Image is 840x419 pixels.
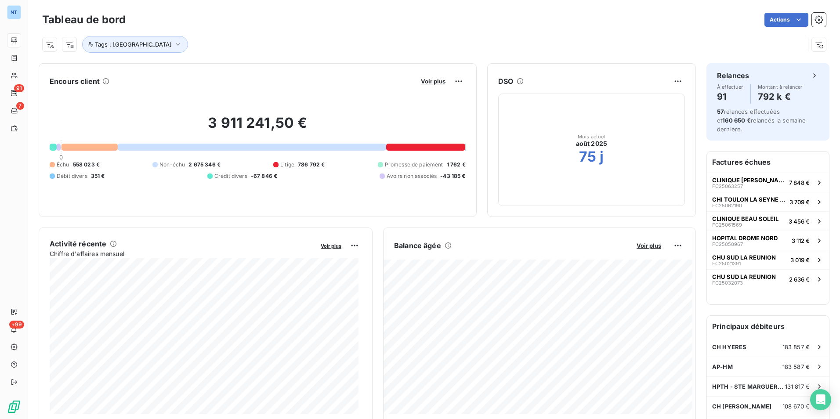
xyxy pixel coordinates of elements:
span: Tags : [GEOGRAPHIC_DATA] [95,41,172,48]
button: Voir plus [318,242,344,249]
span: FC25050967 [712,242,743,247]
span: FC25062190 [712,203,742,208]
span: Crédit divers [214,172,247,180]
span: 183 587 € [782,363,810,370]
span: 91 [14,84,24,92]
span: Montant à relancer [758,84,803,90]
button: CHU SUD LA REUNIONFC250213913 019 € [707,250,829,269]
span: Non-échu [159,161,185,169]
button: CLINIQUE BEAU SOLEILFC250615693 456 € [707,211,829,231]
span: Litige [280,161,294,169]
h6: Factures échues [707,152,829,173]
img: Logo LeanPay [7,400,21,414]
button: Actions [764,13,808,27]
span: Voir plus [421,78,445,85]
span: HPTH - STE MARGUERITE (83) - NE PLU [712,383,785,390]
button: Tags : [GEOGRAPHIC_DATA] [82,36,188,53]
span: 3 019 € [790,256,810,264]
span: 1 762 € [447,161,466,169]
span: 108 670 € [782,403,810,410]
span: Chiffre d'affaires mensuel [50,249,315,258]
span: 2 636 € [789,276,810,283]
a: 91 [7,86,21,100]
h2: 75 [579,148,596,166]
h2: j [600,148,604,166]
div: NT [7,5,21,19]
span: AP-HM [712,363,733,370]
span: 131 817 € [785,383,810,390]
span: FC25032073 [712,280,743,285]
span: 3 456 € [789,218,810,225]
span: 558 023 € [73,161,100,169]
span: Mois actuel [578,134,605,139]
h6: DSO [498,76,513,87]
span: Débit divers [57,172,87,180]
span: 160 650 € [722,117,750,124]
span: 786 792 € [298,161,325,169]
span: À effectuer [717,84,743,90]
button: CHI TOULON LA SEYNE SUR MERFC250621903 709 € [707,192,829,211]
span: relances effectuées et relancés la semaine dernière. [717,108,806,133]
span: FC25063257 [712,184,743,189]
div: Open Intercom Messenger [810,389,831,410]
span: CHU SUD LA REUNION [712,254,776,261]
h4: 792 k € [758,90,803,104]
span: -67 846 € [251,172,277,180]
span: +99 [9,321,24,329]
span: CLINIQUE [PERSON_NAME] [712,177,786,184]
span: 57 [717,108,724,115]
span: 7 848 € [789,179,810,186]
span: FC25061569 [712,222,742,228]
span: Voir plus [321,243,341,249]
span: 3 709 € [789,199,810,206]
h4: 91 [717,90,743,104]
h6: Balance âgée [394,240,441,251]
span: 2 675 346 € [188,161,221,169]
button: CHU SUD LA REUNIONFC250320732 636 € [707,269,829,289]
span: 351 € [91,172,105,180]
span: -43 185 € [440,172,465,180]
span: HOPITAL DROME NORD [712,235,778,242]
span: 183 857 € [782,343,810,350]
span: CHU SUD LA REUNION [712,273,776,280]
h6: Principaux débiteurs [707,316,829,337]
span: CH HYERES [712,343,746,350]
span: CHI TOULON LA SEYNE SUR MER [712,196,786,203]
span: Échu [57,161,69,169]
button: Voir plus [418,77,448,85]
span: FC25021391 [712,261,741,266]
span: août 2025 [576,139,607,148]
h6: Relances [717,70,749,81]
button: Voir plus [634,242,664,249]
button: HOPITAL DROME NORDFC250509673 112 € [707,231,829,250]
span: CLINIQUE BEAU SOLEIL [712,215,778,222]
button: CLINIQUE [PERSON_NAME]FC250632577 848 € [707,173,829,192]
span: 3 112 € [792,237,810,244]
span: Promesse de paiement [385,161,443,169]
h3: Tableau de bord [42,12,126,28]
h2: 3 911 241,50 € [50,114,466,141]
span: CH [PERSON_NAME] [712,403,771,410]
span: Voir plus [637,242,661,249]
span: 7 [16,102,24,110]
h6: Encours client [50,76,100,87]
span: 0 [59,154,63,161]
span: Avoirs non associés [387,172,437,180]
a: 7 [7,104,21,118]
h6: Activité récente [50,238,106,249]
